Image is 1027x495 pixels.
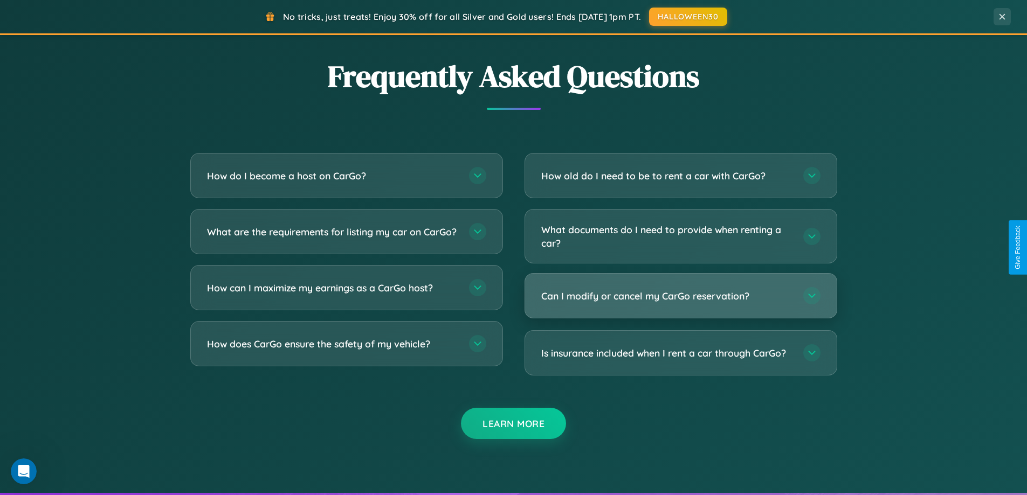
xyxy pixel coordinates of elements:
[207,337,458,351] h3: How does CarGo ensure the safety of my vehicle?
[461,408,566,439] button: Learn More
[1014,226,1022,269] div: Give Feedback
[541,223,792,249] h3: What documents do I need to provide when renting a car?
[541,169,792,183] h3: How old do I need to be to rent a car with CarGo?
[283,11,641,22] span: No tricks, just treats! Enjoy 30% off for all Silver and Gold users! Ends [DATE] 1pm PT.
[207,169,458,183] h3: How do I become a host on CarGo?
[541,346,792,360] h3: Is insurance included when I rent a car through CarGo?
[649,8,727,26] button: HALLOWEEN30
[541,289,792,303] h3: Can I modify or cancel my CarGo reservation?
[190,55,837,97] h2: Frequently Asked Questions
[11,458,37,484] iframe: Intercom live chat
[207,281,458,295] h3: How can I maximize my earnings as a CarGo host?
[207,225,458,239] h3: What are the requirements for listing my car on CarGo?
